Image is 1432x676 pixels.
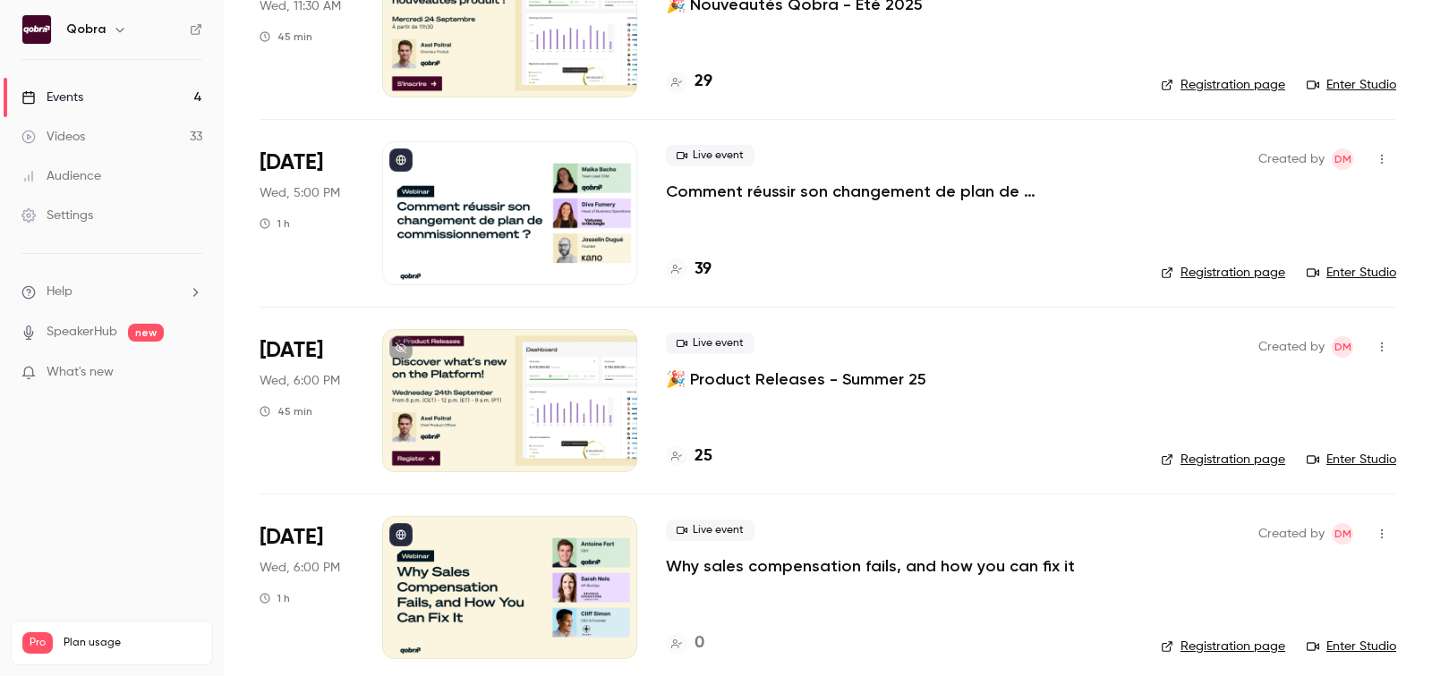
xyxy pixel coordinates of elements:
a: Enter Studio [1307,76,1396,94]
div: 45 min [260,404,312,418]
li: help-dropdown-opener [21,283,202,301]
span: Wed, 6:00 PM [260,559,340,577]
div: Oct 8 Wed, 6:00 PM (Europe/Paris) [260,516,354,659]
a: 39 [666,258,712,282]
a: Registration page [1161,638,1285,655]
span: [DATE] [260,336,323,365]
a: 25 [666,444,712,469]
a: 0 [666,631,704,655]
div: Settings [21,207,93,224]
span: Created by [1258,336,1325,358]
span: Dylan Manceau [1332,523,1353,545]
div: Sep 24 Wed, 5:00 PM (Europe/Paris) [260,141,354,284]
h4: 39 [695,258,712,282]
span: new [128,324,164,342]
div: Audience [21,167,101,185]
span: [DATE] [260,523,323,552]
span: Plan usage [64,636,201,650]
span: Dylan Manceau [1332,148,1353,170]
a: Registration page [1161,451,1285,469]
a: Why sales compensation fails, and how you can fix it [666,555,1075,577]
div: 45 min [260,30,312,44]
span: What's new [47,363,114,382]
div: Sep 24 Wed, 6:00 PM (Europe/Paris) [260,329,354,472]
span: Live event [666,145,754,166]
a: Enter Studio [1307,638,1396,655]
div: Events [21,89,83,106]
span: Live event [666,333,754,354]
img: Qobra [22,15,51,44]
span: Dylan Manceau [1332,336,1353,358]
a: Registration page [1161,76,1285,94]
span: DM [1334,336,1351,358]
a: 🎉 Product Releases - Summer 25 [666,368,926,390]
a: Comment réussir son changement de plan de commissionnement ? [666,181,1132,202]
h6: Qobra [66,21,106,38]
h4: 25 [695,444,712,469]
span: Created by [1258,523,1325,545]
span: DM [1334,148,1351,170]
div: Videos [21,128,85,146]
a: 29 [666,70,712,94]
span: Wed, 6:00 PM [260,372,340,390]
a: Enter Studio [1307,451,1396,469]
span: Live event [666,520,754,541]
h4: 29 [695,70,712,94]
span: [DATE] [260,148,323,177]
div: 1 h [260,591,290,605]
div: 1 h [260,216,290,231]
span: DM [1334,523,1351,545]
a: Enter Studio [1307,264,1396,282]
span: Help [47,283,72,301]
span: Pro [22,632,53,654]
a: Registration page [1161,264,1285,282]
a: SpeakerHub [47,323,117,342]
span: Created by [1258,148,1325,170]
h4: 0 [695,631,704,655]
span: Wed, 5:00 PM [260,184,340,202]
